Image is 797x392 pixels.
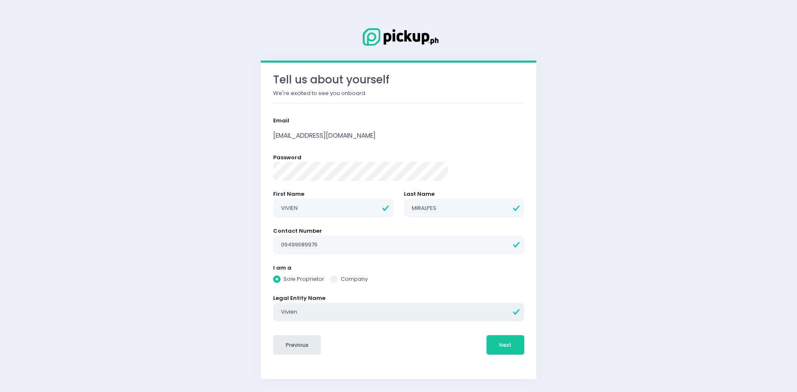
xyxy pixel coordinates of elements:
[273,117,289,125] label: Email
[273,236,524,255] input: Contact Number
[273,73,524,86] h3: Tell us about yourself
[330,275,368,283] label: Company
[273,89,524,97] p: We're excited to see you onboard.
[273,303,524,322] input: Legal Entity Name
[273,264,291,272] label: I am a
[357,27,440,47] img: Logo
[404,199,524,218] input: Last Name
[273,227,322,235] label: Contact Number
[273,335,321,355] button: Previous
[273,199,394,218] input: First Name
[273,275,324,283] label: Sole Proprietor
[499,341,511,349] span: Next
[273,153,301,162] label: Password
[273,190,304,198] label: First Name
[273,294,325,302] label: Legal Entity Name
[286,341,308,349] span: Previous
[487,335,524,355] button: Next
[404,190,435,198] label: Last Name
